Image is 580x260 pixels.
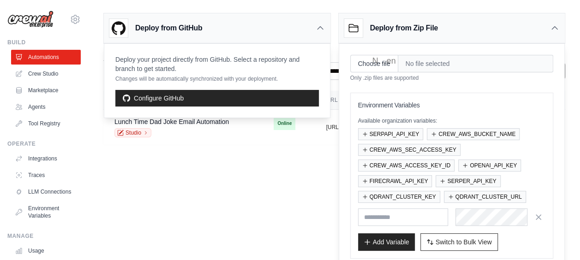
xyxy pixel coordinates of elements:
a: Traces [11,168,81,183]
span: Switch to Bulk View [436,237,492,247]
button: Switch to Bulk View [420,233,498,251]
button: CREW_AWS_BUCKET_NAME [427,128,520,140]
div: Operate [7,140,81,148]
h2: Automations Live [103,51,309,64]
p: Deploy your project directly from GitHub. Select a repository and branch to get started. [115,55,319,73]
span: Online [274,117,295,130]
h3: Environment Variables [358,100,546,110]
th: Crew [103,91,263,110]
a: Studio [114,128,151,137]
a: Automations [11,50,81,65]
div: Manage [7,232,81,240]
button: Add Variable [358,233,415,251]
a: LLM Connections [11,184,81,199]
button: CREW_AWS_ACCESS_KEY_ID [358,160,455,171]
h3: Deploy from Zip File [370,23,438,34]
button: SERPAPI_API_KEY [358,128,424,140]
button: OPENAI_API_KEY [458,160,521,171]
div: Build [7,39,81,46]
p: Only .zip files are supported [350,74,554,82]
a: Lunch Time Dad Joke Email Automation [114,118,229,125]
a: Environment Variables [11,201,81,223]
p: Manage and monitor your active crew automations from this dashboard. [103,64,309,73]
a: Crew Studio [11,66,81,81]
img: GitHub Logo [109,19,128,37]
a: Tool Registry [11,116,81,131]
a: Configure GitHub [115,90,319,106]
p: Available organization variables: [358,117,546,124]
p: Changes will be automatically synchronized with your deployment. [115,75,319,83]
input: Choose file [350,55,398,72]
button: FIRECRAWL_API_KEY [358,175,432,187]
img: Logo [7,11,54,28]
a: Marketplace [11,83,81,98]
button: SERPER_API_KEY [436,175,500,187]
button: QDRANT_CLUSTER_URL [444,191,526,203]
span: No file selected [398,55,553,72]
button: QDRANT_CLUSTER_KEY [358,191,440,203]
a: Agents [11,100,81,114]
button: CREW_AWS_SEC_ACCESS_KEY [358,144,460,156]
a: Usage [11,243,81,258]
th: URL [315,91,358,110]
a: Integrations [11,151,81,166]
h3: Deploy from GitHub [135,23,202,34]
